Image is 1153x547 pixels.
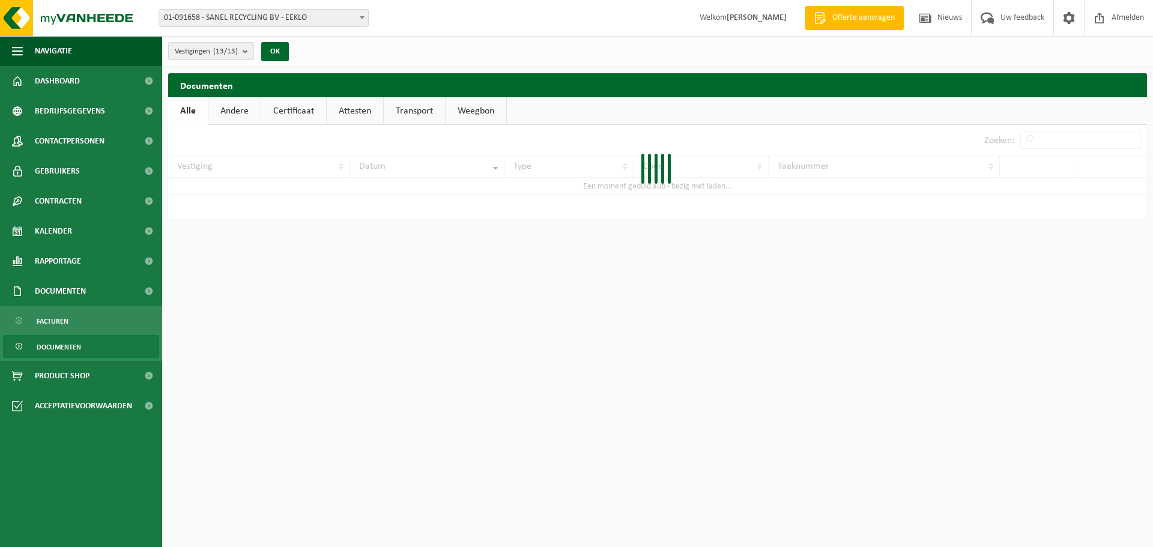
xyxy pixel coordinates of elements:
[35,391,132,421] span: Acceptatievoorwaarden
[727,13,787,22] strong: [PERSON_NAME]
[3,335,159,358] a: Documenten
[168,42,254,60] button: Vestigingen(13/13)
[35,126,104,156] span: Contactpersonen
[805,6,904,30] a: Offerte aanvragen
[446,97,506,125] a: Weegbon
[35,156,80,186] span: Gebruikers
[35,276,86,306] span: Documenten
[35,96,105,126] span: Bedrijfsgegevens
[208,97,261,125] a: Andere
[168,73,1147,97] h2: Documenten
[35,186,82,216] span: Contracten
[159,10,368,26] span: 01-091658 - SANEL RECYCLING BV - EEKLO
[37,336,81,358] span: Documenten
[35,361,89,391] span: Product Shop
[35,36,72,66] span: Navigatie
[35,66,80,96] span: Dashboard
[3,309,159,332] a: Facturen
[327,97,383,125] a: Attesten
[35,216,72,246] span: Kalender
[35,246,81,276] span: Rapportage
[37,310,68,333] span: Facturen
[384,97,445,125] a: Transport
[168,97,208,125] a: Alle
[213,47,238,55] count: (13/13)
[159,9,369,27] span: 01-091658 - SANEL RECYCLING BV - EEKLO
[175,43,238,61] span: Vestigingen
[261,97,326,125] a: Certificaat
[829,12,898,24] span: Offerte aanvragen
[261,42,289,61] button: OK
